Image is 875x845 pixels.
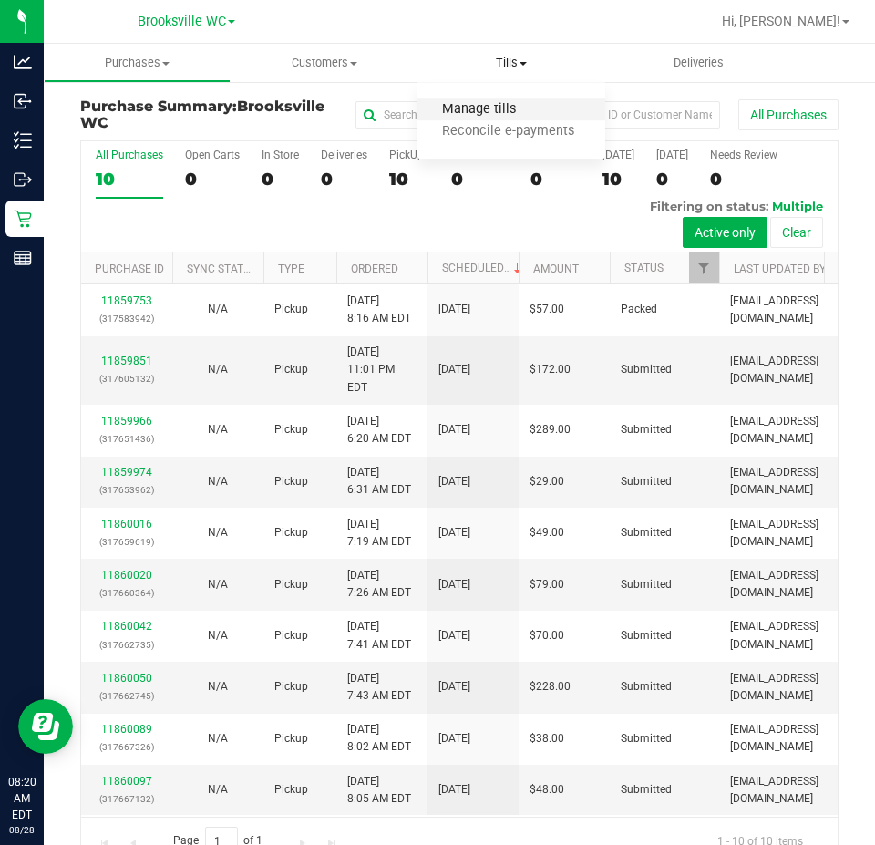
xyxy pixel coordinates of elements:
button: N/A [208,730,228,747]
a: Ordered [351,263,398,275]
div: 10 [96,169,163,190]
span: Pickup [274,361,308,378]
span: Not Applicable [208,629,228,642]
span: $79.00 [530,576,564,593]
div: Open Carts [185,149,240,161]
span: [DATE] [438,301,470,318]
span: Pickup [274,781,308,799]
span: Multiple [772,199,823,213]
span: Pickup [274,473,308,490]
button: Clear [770,217,823,248]
div: 0 [321,169,367,190]
p: (317660364) [92,584,161,602]
button: N/A [208,627,228,644]
button: N/A [208,524,228,541]
inline-svg: Analytics [14,53,32,71]
div: 0 [262,169,299,190]
a: Purchase ID [95,263,164,275]
div: In Store [262,149,299,161]
span: Packed [621,301,657,318]
a: Filter [689,252,719,283]
span: [DATE] [438,361,470,378]
p: (317662745) [92,687,161,705]
span: [DATE] 6:31 AM EDT [347,464,411,499]
span: Pickup [274,730,308,747]
span: Pickup [274,576,308,593]
span: Submitted [621,361,672,378]
a: Deliveries [605,44,792,82]
div: 0 [710,169,777,190]
span: [DATE] 7:26 AM EDT [347,567,411,602]
span: $289.00 [530,421,571,438]
span: Manage tills [417,102,540,118]
span: Filtering on status: [650,199,768,213]
span: [DATE] 8:05 AM EDT [347,773,411,808]
button: N/A [208,421,228,438]
span: Pickup [274,678,308,696]
p: (317662735) [92,636,161,654]
span: [DATE] [438,627,470,644]
button: All Purchases [738,99,839,130]
span: Submitted [621,678,672,696]
span: Pickup [274,627,308,644]
span: $49.00 [530,524,564,541]
p: (317583942) [92,310,161,327]
div: Needs Review [710,149,777,161]
span: Brooksville WC [138,14,226,29]
a: Scheduled [442,262,525,274]
span: [DATE] 6:20 AM EDT [347,413,411,448]
inline-svg: Reports [14,249,32,267]
span: Not Applicable [208,680,228,693]
span: Submitted [621,576,672,593]
div: 0 [451,169,509,190]
span: $48.00 [530,781,564,799]
p: (317605132) [92,370,161,387]
span: Pickup [274,301,308,318]
span: Not Applicable [208,303,228,315]
a: Type [278,263,304,275]
div: 10 [389,169,429,190]
span: Brooksville WC [80,98,324,131]
span: [DATE] 7:41 AM EDT [347,618,411,653]
a: 11860089 [101,723,152,736]
span: Pickup [274,421,308,438]
a: Status [624,262,664,274]
span: [DATE] [438,473,470,490]
inline-svg: Inventory [14,131,32,149]
span: [DATE] [438,421,470,438]
span: Not Applicable [208,423,228,436]
span: [DATE] 7:43 AM EDT [347,670,411,705]
a: Amount [533,263,579,275]
p: 08:20 AM EDT [8,774,36,823]
span: Reconcile e-payments [417,124,599,139]
a: Tills Manage tills Reconcile e-payments [417,44,604,82]
div: 0 [530,169,581,190]
span: [DATE] 8:16 AM EDT [347,293,411,327]
span: Hi, [PERSON_NAME]! [722,14,840,28]
span: Not Applicable [208,363,228,376]
a: 11859851 [101,355,152,367]
span: [DATE] [438,730,470,747]
span: $228.00 [530,678,571,696]
div: Deliveries [321,149,367,161]
a: Sync Status [187,263,257,275]
p: (317651436) [92,430,161,448]
span: Customers [232,55,417,71]
a: Last Updated By [734,263,826,275]
span: [DATE] 11:01 PM EDT [347,344,417,397]
span: $29.00 [530,473,564,490]
span: $57.00 [530,301,564,318]
div: 0 [185,169,240,190]
button: N/A [208,678,228,696]
span: Not Applicable [208,783,228,796]
iframe: Resource center [18,699,73,754]
span: Submitted [621,473,672,490]
div: [DATE] [656,149,688,161]
span: Submitted [621,421,672,438]
a: 11859974 [101,466,152,479]
span: Submitted [621,781,672,799]
button: N/A [208,781,228,799]
a: Customers [231,44,417,82]
div: PickUps [389,149,429,161]
div: All Purchases [96,149,163,161]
